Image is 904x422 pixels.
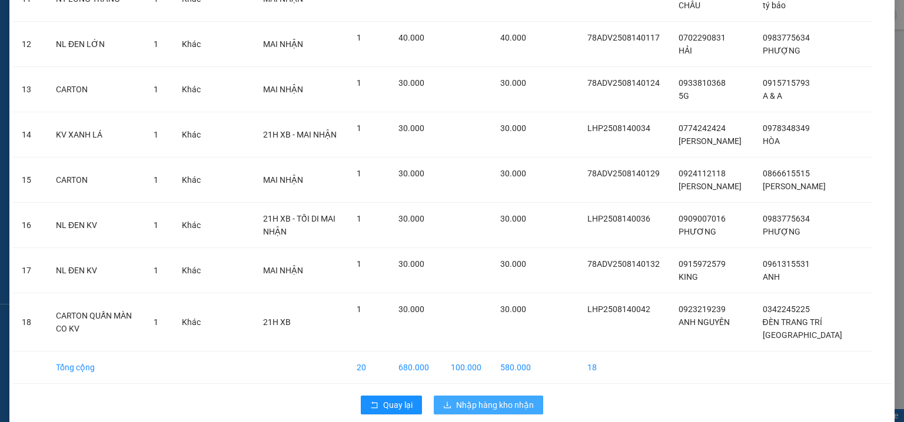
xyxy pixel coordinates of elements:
[398,123,424,133] span: 30.000
[398,304,424,314] span: 30.000
[398,259,424,269] span: 30.000
[172,67,210,112] td: Khác
[347,351,389,384] td: 20
[370,401,378,410] span: rollback
[263,317,291,327] span: 21H XB
[679,317,730,327] span: ANH NGUYÊN
[500,123,526,133] span: 30.000
[12,22,46,67] td: 12
[12,203,46,248] td: 16
[263,130,337,139] span: 21H XB - MAI NHẬN
[46,158,144,203] td: CARTON
[46,22,144,67] td: NL ĐEN LỚN
[763,1,786,10] span: tý bảo
[46,293,144,351] td: CARTON QUẤN MÀN CO KV
[154,130,158,139] span: 1
[587,123,650,133] span: LHP2508140034
[172,158,210,203] td: Khác
[578,351,669,384] td: 18
[763,46,800,55] span: PHƯỢNG
[491,351,540,384] td: 580.000
[679,33,726,42] span: 0702290831
[46,67,144,112] td: CARTON
[500,169,526,178] span: 30.000
[679,182,742,191] span: [PERSON_NAME]
[398,169,424,178] span: 30.000
[357,304,361,314] span: 1
[679,78,726,88] span: 0933810368
[357,214,361,223] span: 1
[398,214,424,223] span: 30.000
[679,123,726,133] span: 0774242424
[172,22,210,67] td: Khác
[263,39,303,49] span: MAI NHẬN
[763,33,810,42] span: 0983775634
[357,78,361,88] span: 1
[154,266,158,275] span: 1
[763,182,826,191] span: [PERSON_NAME]
[679,214,726,223] span: 0909007016
[172,203,210,248] td: Khác
[763,123,810,133] span: 0978348349
[456,398,534,411] span: Nhập hàng kho nhận
[389,351,441,384] td: 680.000
[763,91,782,101] span: A & A
[500,304,526,314] span: 30.000
[357,123,361,133] span: 1
[263,175,303,185] span: MAI NHẬN
[763,272,780,282] span: ANH
[587,33,660,42] span: 78ADV2508140117
[12,67,46,112] td: 13
[46,248,144,293] td: NL ĐEN KV
[172,293,210,351] td: Khác
[679,259,726,269] span: 0915972579
[398,78,424,88] span: 30.000
[154,39,158,49] span: 1
[587,259,660,269] span: 78ADV2508140132
[172,248,210,293] td: Khác
[587,169,660,178] span: 78ADV2508140129
[46,112,144,158] td: KV XANH LÁ
[398,33,424,42] span: 40.000
[154,175,158,185] span: 1
[263,214,335,236] span: 21H XB - TỐI DI MAI NHẬN
[679,272,698,282] span: KING
[763,259,810,269] span: 0961315531
[172,112,210,158] td: Khác
[263,266,303,275] span: MAI NHẬN
[500,259,526,269] span: 30.000
[357,259,361,269] span: 1
[12,158,46,203] td: 15
[357,169,361,178] span: 1
[763,169,810,178] span: 0866615515
[357,33,361,42] span: 1
[679,136,742,146] span: [PERSON_NAME]
[154,85,158,94] span: 1
[12,248,46,293] td: 17
[46,203,144,248] td: NL ĐEN KV
[500,78,526,88] span: 30.000
[587,214,650,223] span: LHP2508140036
[679,169,726,178] span: 0924112118
[679,304,726,314] span: 0923219239
[679,91,689,101] span: 5G
[263,85,303,94] span: MAI NHẬN
[763,78,810,88] span: 0915715793
[679,1,700,10] span: CHÂU
[443,401,451,410] span: download
[12,293,46,351] td: 18
[383,398,413,411] span: Quay lại
[361,396,422,414] button: rollbackQuay lại
[763,304,810,314] span: 0342245225
[154,317,158,327] span: 1
[587,304,650,314] span: LHP2508140042
[154,220,158,230] span: 1
[763,227,800,236] span: PHƯỢNG
[441,351,491,384] td: 100.000
[500,214,526,223] span: 30.000
[587,78,660,88] span: 78ADV2508140124
[763,214,810,223] span: 0983775634
[763,136,780,146] span: HÒA
[500,33,526,42] span: 40.000
[46,351,144,384] td: Tổng cộng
